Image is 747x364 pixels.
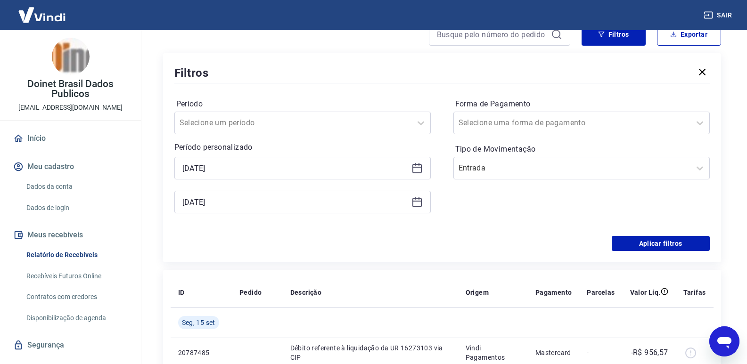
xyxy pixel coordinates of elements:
[709,326,739,356] iframe: Botão para abrir a janela de mensagens
[8,79,133,99] p: Doinet Brasil Dados Publicos
[239,288,262,297] p: Pedido
[630,288,661,297] p: Valor Líq.
[174,65,209,81] h5: Filtros
[23,267,130,286] a: Recebíveis Futuros Online
[18,103,123,113] p: [EMAIL_ADDRESS][DOMAIN_NAME]
[455,144,708,155] label: Tipo de Movimentação
[52,38,90,75] img: 09a5ebb9-9fc7-43eb-a40c-79e1ce1a78dd.jpeg
[11,225,130,245] button: Meus recebíveis
[683,288,706,297] p: Tarifas
[11,156,130,177] button: Meu cadastro
[11,128,130,149] a: Início
[437,27,547,41] input: Busque pelo número do pedido
[178,288,185,297] p: ID
[582,23,646,46] button: Filtros
[174,142,431,153] p: Período personalizado
[23,198,130,218] a: Dados de login
[23,287,130,307] a: Contratos com credores
[657,23,721,46] button: Exportar
[176,98,429,110] label: Período
[182,161,408,175] input: Data inicial
[587,288,615,297] p: Parcelas
[466,343,520,362] p: Vindi Pagamentos
[290,343,451,362] p: Débito referente à liquidação da UR 16273103 via CIP
[631,347,668,358] p: -R$ 956,57
[290,288,322,297] p: Descrição
[466,288,489,297] p: Origem
[587,348,615,357] p: -
[182,195,408,209] input: Data final
[11,335,130,356] a: Segurança
[23,245,130,265] a: Relatório de Recebíveis
[23,177,130,196] a: Dados da conta
[178,348,224,357] p: 20787485
[11,0,73,29] img: Vindi
[612,236,710,251] button: Aplicar filtros
[535,348,572,357] p: Mastercard
[455,98,708,110] label: Forma de Pagamento
[23,308,130,328] a: Disponibilização de agenda
[535,288,572,297] p: Pagamento
[182,318,215,327] span: Seg, 15 set
[702,7,736,24] button: Sair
